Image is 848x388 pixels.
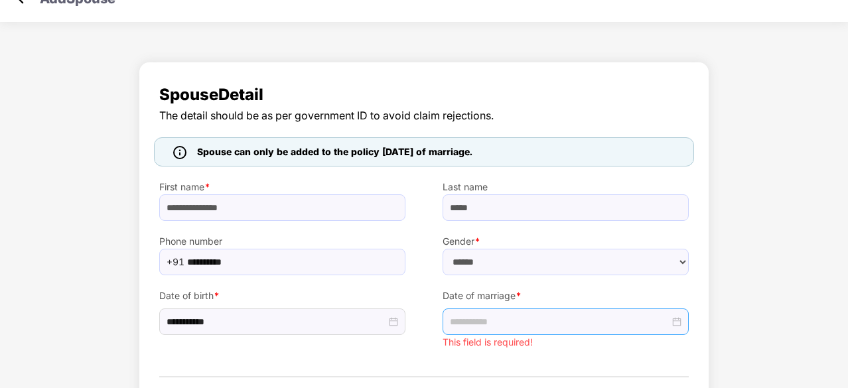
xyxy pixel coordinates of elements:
label: Date of birth [159,289,405,303]
span: Spouse Detail [159,82,689,107]
label: Gender [443,234,689,249]
label: Date of marriage [443,289,689,303]
span: This field is required! [443,336,533,348]
img: icon [173,146,186,159]
span: Spouse can only be added to the policy [DATE] of marriage. [197,145,472,159]
span: +91 [167,252,184,272]
label: Last name [443,180,689,194]
span: The detail should be as per government ID to avoid claim rejections. [159,107,689,124]
label: First name [159,180,405,194]
label: Phone number [159,234,405,249]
